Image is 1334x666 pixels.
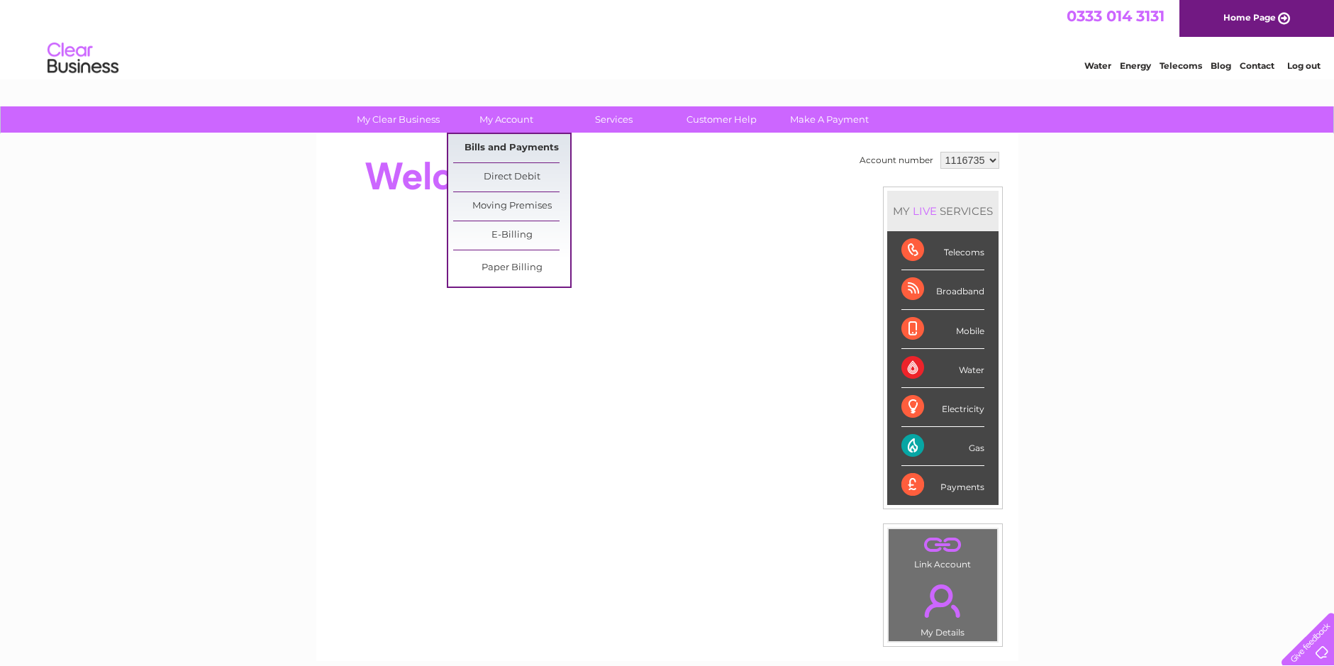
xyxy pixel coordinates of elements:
[901,231,984,270] div: Telecoms
[1120,60,1151,71] a: Energy
[892,533,994,557] a: .
[888,572,998,642] td: My Details
[887,191,999,231] div: MY SERVICES
[901,388,984,427] div: Electricity
[901,427,984,466] div: Gas
[453,221,570,250] a: E-Billing
[892,576,994,626] a: .
[47,37,119,80] img: logo.png
[453,134,570,162] a: Bills and Payments
[663,106,780,133] a: Customer Help
[1240,60,1274,71] a: Contact
[901,466,984,504] div: Payments
[333,8,1003,69] div: Clear Business is a trading name of Verastar Limited (registered in [GEOGRAPHIC_DATA] No. 3667643...
[1067,7,1165,25] a: 0333 014 3131
[453,192,570,221] a: Moving Premises
[771,106,888,133] a: Make A Payment
[453,254,570,282] a: Paper Billing
[555,106,672,133] a: Services
[1160,60,1202,71] a: Telecoms
[910,204,940,218] div: LIVE
[1287,60,1321,71] a: Log out
[1084,60,1111,71] a: Water
[856,148,937,172] td: Account number
[453,163,570,192] a: Direct Debit
[1211,60,1231,71] a: Blog
[901,270,984,309] div: Broadband
[340,106,457,133] a: My Clear Business
[888,528,998,573] td: Link Account
[901,349,984,388] div: Water
[901,310,984,349] div: Mobile
[448,106,565,133] a: My Account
